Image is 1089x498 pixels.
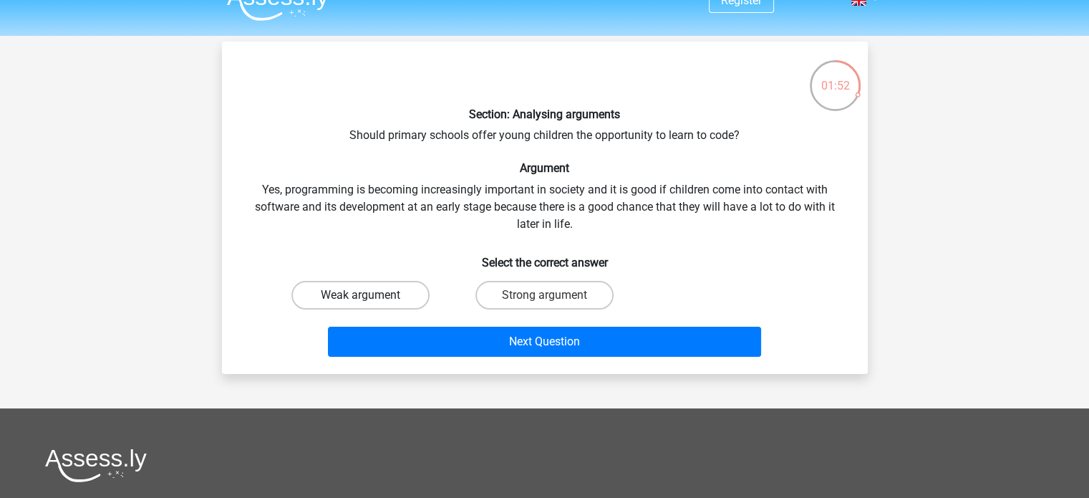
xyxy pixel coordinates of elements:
label: Strong argument [475,281,614,310]
img: Assessly logo [45,449,147,482]
h6: Section: Analysing arguments [245,107,845,121]
button: Next Question [328,327,761,357]
div: 01:52 [808,59,862,95]
div: Should primary schools offer young children the opportunity to learn to code? Yes, programming is... [228,53,862,363]
label: Weak argument [291,281,430,310]
h6: Argument [245,161,845,175]
h6: Select the correct answer [245,244,845,269]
